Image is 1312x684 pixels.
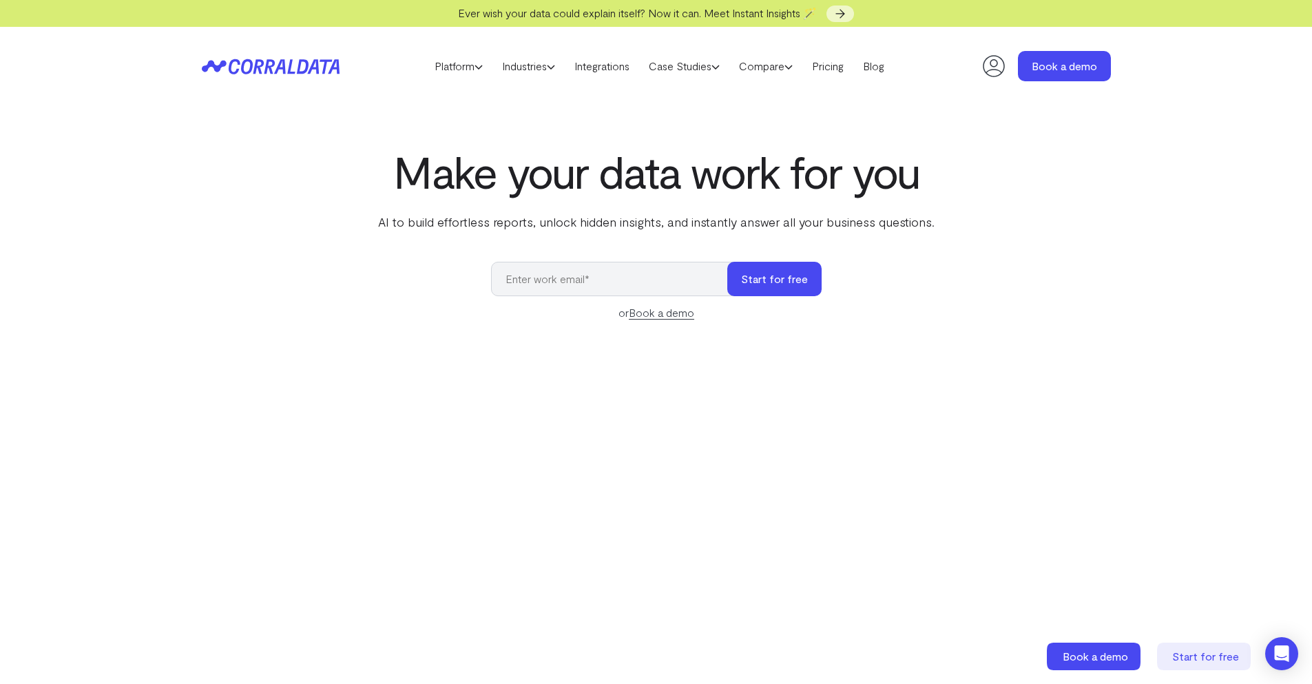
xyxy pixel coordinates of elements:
p: AI to build effortless reports, unlock hidden insights, and instantly answer all your business qu... [375,213,937,231]
a: Book a demo [1018,51,1111,81]
a: Book a demo [629,306,694,320]
a: Book a demo [1047,643,1143,670]
span: Ever wish your data could explain itself? Now it can. Meet Instant Insights 🪄 [458,6,817,19]
h1: Make your data work for you [375,147,937,196]
a: Start for free [1157,643,1253,670]
button: Start for free [727,262,822,296]
a: Case Studies [639,56,729,76]
span: Book a demo [1063,650,1128,663]
a: Integrations [565,56,639,76]
a: Platform [425,56,492,76]
a: Compare [729,56,802,76]
a: Blog [853,56,894,76]
div: Open Intercom Messenger [1265,637,1298,670]
input: Enter work email* [491,262,741,296]
div: or [491,304,822,321]
a: Pricing [802,56,853,76]
a: Industries [492,56,565,76]
span: Start for free [1172,650,1239,663]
